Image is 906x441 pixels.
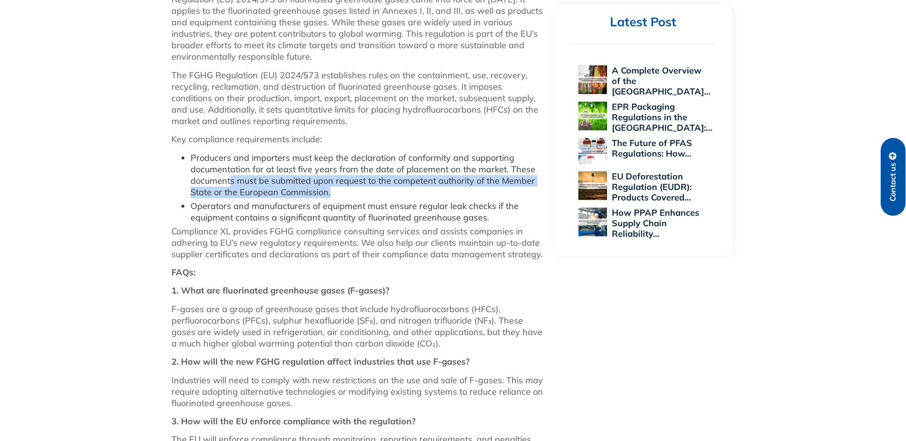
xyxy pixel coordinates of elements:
[612,65,710,97] a: A Complete Overview of the [GEOGRAPHIC_DATA]…
[171,285,389,296] strong: 1. What are fluorinated greenhouse gases (F-gases)?
[612,137,692,159] a: The Future of PFAS Regulations: How…
[571,14,714,30] h2: Latest Post
[171,226,544,260] p: Compliance XL provides FGHG compliance consulting services and assists companies in adhering to E...
[171,134,544,145] p: Key compliance requirements include:
[171,304,544,349] p: F-gases are a group of greenhouse gases that include hydrofluorocarbons (HFCs), perfluorocarbons ...
[578,65,607,94] img: A Complete Overview of the EU Personal Protective Equipment Regulation 2016/425
[889,163,897,201] span: Contact us
[578,138,607,167] img: The Future of PFAS Regulations: How 2025 Will Reshape Global Supply Chains
[171,267,195,278] strong: FAQs:
[171,356,469,367] strong: 2. How will the new FGHG regulation affect industries that use F-gases?
[171,70,544,127] p: The FGHG Regulation (EU) 2024/573 establishes rules on the containment, use, recovery, recycling,...
[612,171,692,203] a: EU Deforestation Regulation (EUDR): Products Covered…
[578,208,607,236] img: How PPAP Enhances Supply Chain Reliability Across Global Industries
[578,102,607,130] img: EPR Packaging Regulations in the US: A 2025 Compliance Perspective
[881,138,906,216] a: Contact us
[191,152,544,198] li: Producers and importers must keep the declaration of conformity and supporting documentation for ...
[171,416,416,427] strong: 3. How will the EU enforce compliance with the regulation?
[191,200,544,223] li: Operators and manufacturers of equipment must ensure regular leak checks if the equipment contain...
[171,375,544,409] p: Industries will need to comply with new restrictions on the use and sale of F-gases. This may req...
[578,171,607,200] img: EU Deforestation Regulation (EUDR): Products Covered and Compliance Essentials
[612,101,712,133] a: EPR Packaging Regulations in the [GEOGRAPHIC_DATA]:…
[612,207,699,239] a: How PPAP Enhances Supply Chain Reliability…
